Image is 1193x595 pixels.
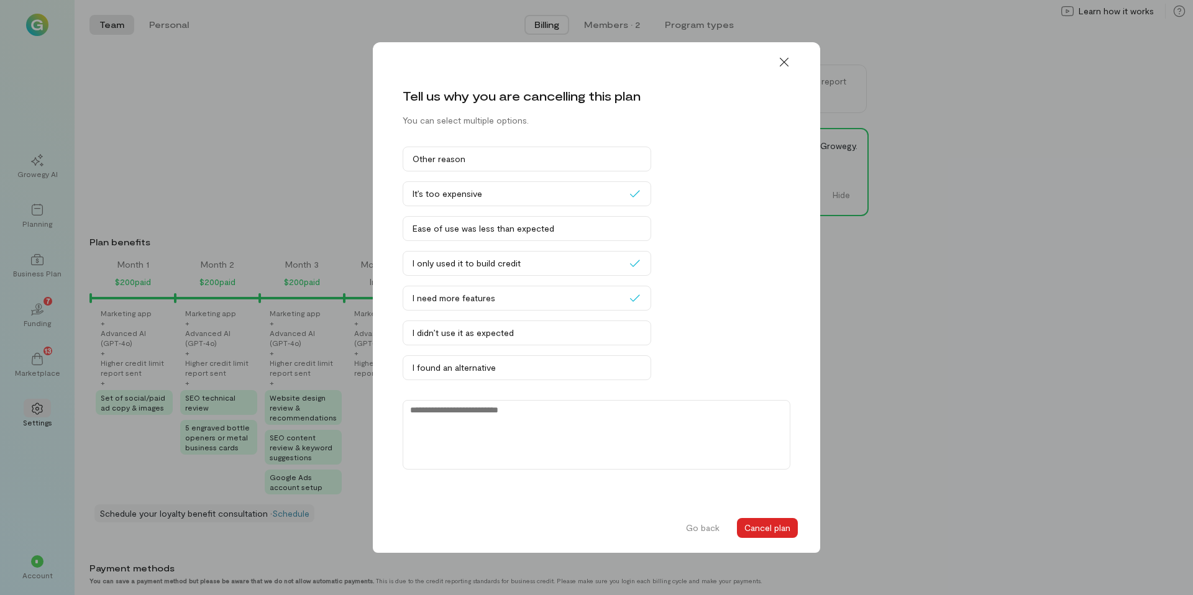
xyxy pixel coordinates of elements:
button: Ease of use was less than expected [403,216,651,241]
div: Other reason [413,153,641,165]
div: I found an alternative [413,361,641,374]
div: Tell us why you are cancelling this plan [403,87,641,104]
button: Cancel plan [737,518,798,538]
div: I need more features [413,292,629,304]
div: I only used it to build credit [413,257,629,270]
button: Go back [679,518,727,538]
button: Other reason [403,147,651,171]
div: Ease of use was less than expected [413,222,641,235]
button: It’s too expensive [403,181,651,206]
div: You can select multiple options. [403,114,529,127]
div: It’s too expensive [413,188,629,200]
button: I found an alternative [403,355,651,380]
button: I didn’t use it as expected [403,320,651,345]
button: I only used it to build credit [403,251,651,276]
div: I didn’t use it as expected [413,327,641,339]
button: I need more features [403,286,651,311]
